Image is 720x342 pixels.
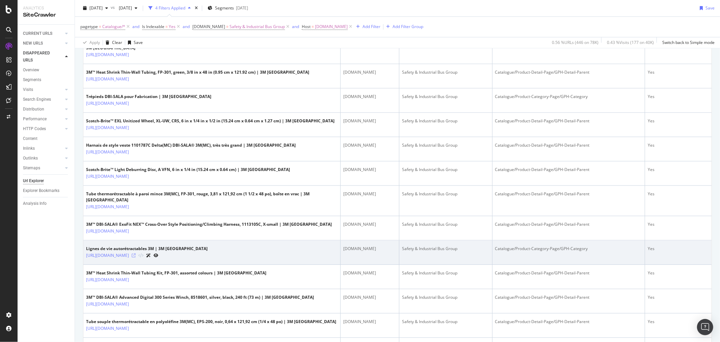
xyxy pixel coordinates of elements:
div: Analytics [23,5,69,11]
a: Segments [23,76,70,83]
div: times [193,5,199,11]
div: DISAPPEARED URLS [23,50,57,64]
a: Visit Online Page [132,253,136,258]
div: 3M™ Heat Shrink Thin-Wall Tubing Kit, FP-301, assorted colours | 3M [GEOGRAPHIC_DATA] [86,270,266,276]
a: Content [23,135,70,142]
button: Clear [103,37,122,48]
button: Apply [80,37,100,48]
div: 0.56 % URLs ( 446 on 78K ) [552,40,598,45]
button: [DATE] [116,3,140,14]
div: Yes [648,142,709,148]
div: 3M™ Heat Shrink Thin-Wall Tubing, FP-301, green, 3/8 in x 48 in (0.95 cm x 121.92 cm) | 3M [GEOGR... [86,69,309,75]
button: and [132,23,139,30]
a: Outlinks [23,155,63,162]
div: Tube souple thermorétractable en polyoléfine 3M(MC), EPS-200, noir, 0,64 x 121,92 cm (1/4 x 48 po... [86,319,336,325]
div: and [292,24,299,29]
a: Explorer Bookmarks [23,187,70,194]
a: CURRENT URLS [23,30,63,37]
div: Tube thermorétractable à paroi mince 3M(MC), FP-301, rouge, 3,81 x 121,92 cm (1 1/2 x 48 po), boî... [86,191,338,203]
div: Scotch-Brite™ Light Deburring Disc, A VFN, 6 in x 1/4 in (15.24 cm x 0.64 cm) | 3M [GEOGRAPHIC_DATA] [86,167,290,173]
button: Add Filter Group [383,23,423,31]
div: Sitemaps [23,165,40,172]
div: 3M™ DBI-SALA® ExoFit NEX™ Cross-Over Style Positioning/Climbing Harness, 1113105C, X-small | 3M [... [86,221,332,227]
div: Safety & Industrial Bus Group [402,191,489,197]
div: Harnais de style veste 1101787C Delta(MC) DBI-SALA® 3M(MC), très très grand | 3M [GEOGRAPHIC_DATA] [86,142,296,148]
div: and [183,24,190,29]
a: HTTP Codes [23,125,63,132]
span: = [165,24,168,29]
div: Yes [648,221,709,227]
div: Catalogue/Product-Category-Page/GPH-Category [495,94,642,100]
div: Yes [648,319,709,325]
a: [URL][DOMAIN_NAME] [86,100,129,107]
a: NEW URLS [23,40,63,47]
span: Host [302,24,311,29]
div: Lignes de vie autorétractables 3M | 3M [GEOGRAPHIC_DATA] [86,246,208,252]
div: 4 Filters Applied [155,5,185,11]
a: URL Inspection [154,252,158,259]
a: AI Url Details [146,252,151,259]
div: Search Engines [23,96,51,103]
div: Catalogue/Product-Detail-Page/GPH-Detail-Parent [495,118,642,124]
a: [URL][DOMAIN_NAME] [86,76,129,82]
a: [URL][DOMAIN_NAME] [86,51,129,58]
div: SiteCrawler [23,11,69,19]
button: Save [697,3,715,14]
div: Distribution [23,106,44,113]
a: Inlinks [23,145,63,152]
div: Content [23,135,37,142]
div: Overview [23,67,39,74]
span: Segments [215,5,234,11]
a: Url Explorer [23,177,70,185]
div: Safety & Industrial Bus Group [402,69,489,75]
div: Catalogue/Product-Detail-Page/GPH-Detail-Parent [495,294,642,300]
span: Safety & Industrial Bus Group [230,22,285,31]
div: and [132,24,139,29]
button: and [292,23,299,30]
div: [DOMAIN_NAME] [343,167,396,173]
div: Catalogue/Product-Category-Page/GPH-Category [495,246,642,252]
div: [DOMAIN_NAME] [343,294,396,300]
div: Safety & Industrial Bus Group [402,319,489,325]
div: [DOMAIN_NAME] [343,142,396,148]
div: [DOMAIN_NAME] [343,221,396,227]
div: Safety & Industrial Bus Group [402,246,489,252]
a: Analysis Info [23,200,70,207]
div: [DOMAIN_NAME] [343,118,396,124]
div: Yes [648,69,709,75]
div: Apply [89,40,100,45]
button: View HTML Source [138,253,143,258]
div: Url Explorer [23,177,44,185]
div: HTTP Codes [23,125,46,132]
div: [DOMAIN_NAME] [343,270,396,276]
a: [URL][DOMAIN_NAME] [86,276,129,283]
div: Save [705,5,715,11]
span: Yes [169,22,176,31]
span: [DOMAIN_NAME] [192,24,225,29]
button: 4 Filters Applied [146,3,193,14]
a: [URL][DOMAIN_NAME] [86,325,129,332]
div: Visits [23,86,33,93]
a: Sitemaps [23,165,63,172]
button: [DATE] [80,3,111,14]
div: Safety & Industrial Bus Group [402,221,489,227]
div: Yes [648,94,709,100]
div: 3M™ DBI-SALA® Advanced Digital 300 Series Winch, 8518601, silver, black, 240 ft (73 m) | 3M [GEOG... [86,294,314,300]
button: and [183,23,190,30]
div: Yes [648,118,709,124]
span: [DOMAIN_NAME] [315,22,348,31]
span: vs [111,4,116,10]
div: [DOMAIN_NAME] [343,246,396,252]
div: Analysis Info [23,200,47,207]
div: CURRENT URLS [23,30,52,37]
div: Scotch-Brite™ EXL Unitized Wheel, XL-UW, CRS, 6 in x 1/4 in x 1/2 in (15.24 cm x 0.64 cm x 1.27 c... [86,118,335,124]
a: Distribution [23,106,63,113]
a: Performance [23,116,63,123]
div: Safety & Industrial Bus Group [402,294,489,300]
span: pagetype [80,24,98,29]
div: Switch back to Simple mode [662,40,715,45]
a: [URL][DOMAIN_NAME] [86,228,129,235]
span: = [226,24,229,29]
a: Search Engines [23,96,63,103]
a: [URL][DOMAIN_NAME] [86,124,129,131]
